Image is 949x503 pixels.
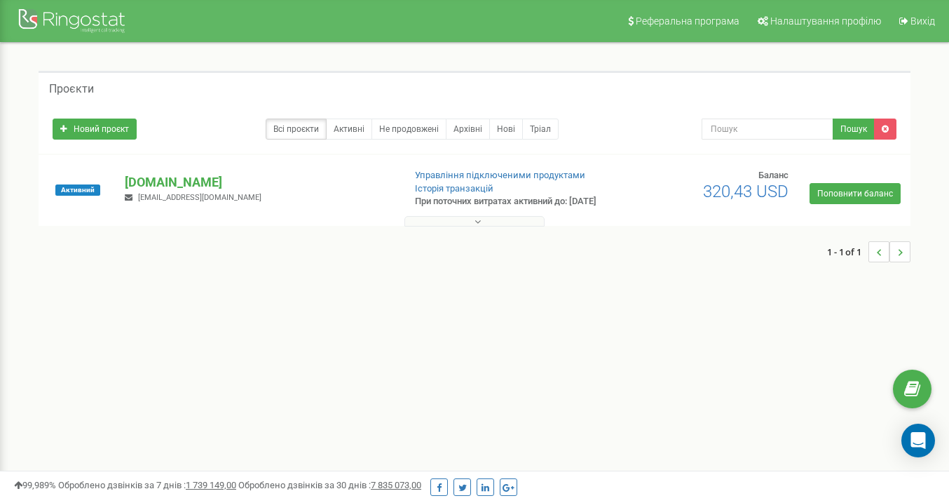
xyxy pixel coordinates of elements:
p: [DOMAIN_NAME] [125,173,392,192]
a: Не продовжені [371,119,446,140]
span: Вихід [910,15,935,27]
span: Активний [55,185,100,196]
span: [EMAIL_ADDRESS][DOMAIN_NAME] [138,193,261,202]
span: Налаштування профілю [770,15,881,27]
button: Пошук [833,119,875,140]
span: Оброблено дзвінків за 30 днів : [238,480,421,490]
u: 1 739 149,00 [186,480,236,490]
a: Історія транзакцій [415,183,493,194]
a: Новий проєкт [53,119,137,140]
span: Баланс [758,170,788,180]
a: Поповнити баланс [810,183,901,204]
h5: Проєкти [49,83,94,95]
input: Пошук [702,119,834,140]
span: Оброблено дзвінків за 7 днів : [58,480,236,490]
span: 1 - 1 of 1 [827,241,868,262]
a: Архівні [446,119,490,140]
span: 99,989% [14,480,56,490]
div: Open Intercom Messenger [901,424,935,457]
p: При поточних витратах активний до: [DATE] [415,195,610,208]
a: Управління підключеними продуктами [415,170,585,180]
a: Нові [489,119,523,140]
span: Реферальна програма [636,15,739,27]
a: Всі проєкти [266,119,327,140]
a: Тріал [522,119,559,140]
span: 320,43 USD [703,182,788,201]
nav: ... [827,227,910,276]
u: 7 835 073,00 [371,480,421,490]
a: Активні [326,119,372,140]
